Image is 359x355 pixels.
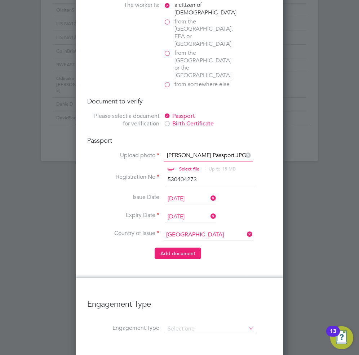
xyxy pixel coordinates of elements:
[87,194,159,201] label: Issue Date
[174,1,236,17] span: a citizen of [DEMOGRAPHIC_DATA]
[87,1,159,9] label: The worker is:
[174,81,230,88] span: from somewhere else
[155,248,201,259] button: Add document
[87,97,272,105] h4: Document to verify
[87,324,159,332] label: Engagement Type
[330,331,336,341] div: 13
[165,194,216,204] input: Select one
[87,173,159,181] label: Registration No
[164,230,253,240] input: Search for...
[87,230,159,237] label: Country of Issue
[164,120,272,128] div: Birth Certificate
[330,326,353,349] button: Open Resource Center, 13 new notifications
[87,212,159,219] label: Expiry Date
[165,212,216,222] input: Select one
[87,292,272,310] h3: Engagement Type
[87,136,272,145] h4: Passport
[87,152,159,159] label: Upload photo
[174,49,236,79] span: from the [GEOGRAPHIC_DATA] or the [GEOGRAPHIC_DATA]
[165,324,254,334] input: Select one
[164,112,272,120] div: Passport
[87,112,159,128] label: Please select a document for verification
[174,18,236,48] span: from the [GEOGRAPHIC_DATA], EEA or [GEOGRAPHIC_DATA]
